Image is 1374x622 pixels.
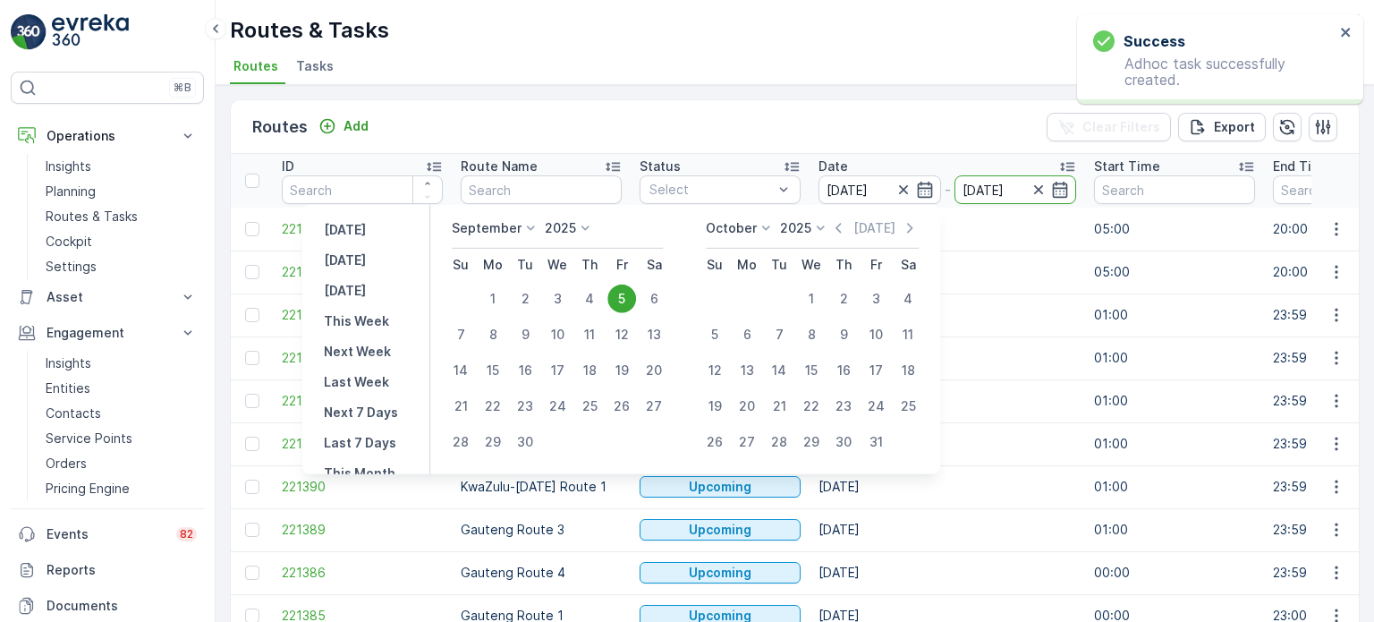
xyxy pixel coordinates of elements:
input: Search [282,175,443,204]
td: 01:00 [1085,422,1264,465]
p: Routes & Tasks [46,208,138,226]
button: Upcoming [640,476,801,498]
td: 01:00 [1085,379,1264,422]
div: 1 [479,285,507,313]
div: 30 [829,428,858,456]
span: Routes [233,57,278,75]
div: Toggle Row Selected [245,394,259,408]
div: 10 [543,320,572,349]
p: End Time [1273,158,1331,175]
th: Saturday [638,249,670,281]
div: 18 [894,356,922,385]
div: Toggle Row Selected [245,437,259,451]
div: 31 [861,428,890,456]
th: Sunday [699,249,731,281]
p: Asset [47,288,168,306]
td: KwaZulu-[DATE] Route 1 [452,465,631,508]
div: 15 [797,356,826,385]
a: 221386 [282,564,443,582]
td: [DATE] [810,508,1085,551]
a: 221389 [282,521,443,539]
p: [DATE] [324,282,366,300]
p: Documents [47,597,197,615]
th: Tuesday [763,249,795,281]
p: Last Week [324,373,389,391]
a: Contacts [38,401,204,426]
a: Cockpit [38,229,204,254]
p: ⌘B [174,81,191,95]
p: Status [640,158,681,175]
th: Friday [860,249,892,281]
button: This Week [317,311,396,332]
a: 221391 [282,435,443,453]
div: 8 [797,320,826,349]
p: Next 7 Days [324,404,398,422]
div: 15 [479,356,507,385]
p: Export [1214,118,1255,136]
p: [DATE] [853,219,895,237]
div: 14 [765,356,793,385]
td: [DATE] [810,379,1085,422]
a: Insights [38,351,204,376]
p: Add [343,117,369,135]
div: 24 [543,392,572,421]
div: 11 [575,320,604,349]
p: Upcoming [689,478,751,496]
a: 221390 [282,478,443,496]
a: Pricing Engine [38,476,204,501]
div: 3 [543,285,572,313]
button: Upcoming [640,519,801,541]
p: Service Points [46,430,132,447]
div: 8 [479,320,507,349]
button: Asset [11,279,204,315]
p: Contacts [46,405,101,422]
img: logo_light-DOdMpM7g.png [52,14,129,50]
div: 16 [829,356,858,385]
div: 26 [607,392,636,421]
th: Monday [731,249,763,281]
td: [DATE] [810,294,1085,337]
th: Saturday [892,249,924,281]
div: 5 [607,285,636,313]
a: 221393 [282,349,443,367]
div: 21 [765,392,793,421]
th: Wednesday [795,249,827,281]
div: 27 [733,428,761,456]
td: [DATE] [810,337,1085,379]
div: 10 [861,320,890,349]
th: Monday [477,249,509,281]
p: Clear Filters [1082,118,1160,136]
div: 3 [861,285,890,313]
th: Thursday [827,249,860,281]
p: This Week [324,312,389,330]
div: 12 [607,320,636,349]
p: Orders [46,455,87,473]
p: September [452,219,522,237]
p: ID [282,158,294,175]
div: 22 [479,392,507,421]
div: 16 [511,356,539,385]
p: Upcoming [689,564,751,582]
div: 23 [511,392,539,421]
button: Tomorrow [317,280,373,302]
td: Gauteng Route 3 [452,508,631,551]
div: 17 [543,356,572,385]
p: - [945,179,951,200]
p: 2025 [780,219,811,237]
th: Wednesday [541,249,573,281]
p: Events [47,525,165,543]
div: 14 [446,356,475,385]
button: Upcoming [640,562,801,584]
div: 7 [765,320,793,349]
div: 26 [700,428,729,456]
div: 24 [861,392,890,421]
div: 13 [733,356,761,385]
p: Entities [46,379,90,397]
td: [DATE] [810,208,1085,251]
div: 5 [700,320,729,349]
div: Toggle Row Selected [245,265,259,279]
td: 01:00 [1085,294,1264,337]
th: Sunday [445,249,477,281]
